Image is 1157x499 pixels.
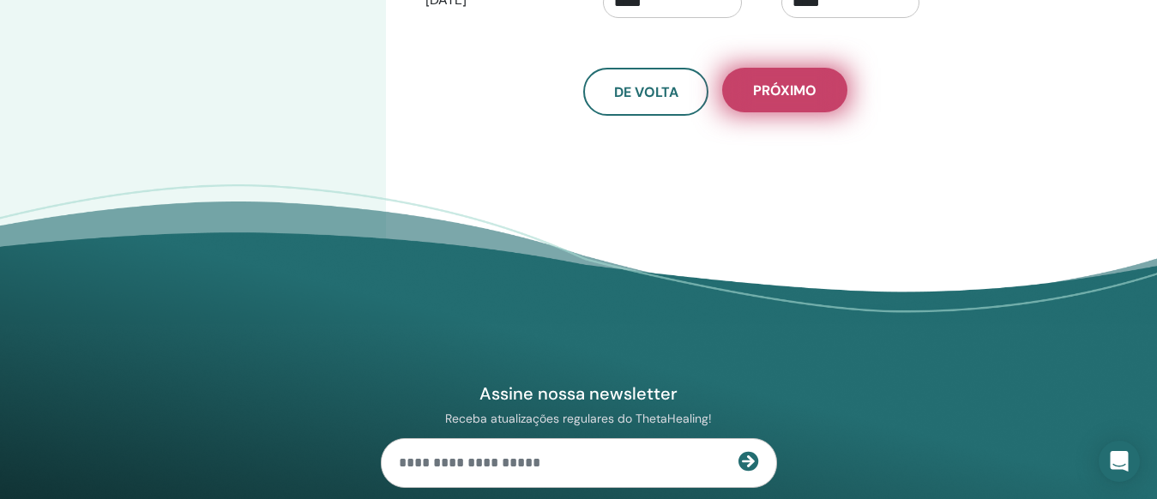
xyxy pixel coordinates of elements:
font: De volta [614,83,678,101]
font: Receba atualizações regulares do ThetaHealing! [445,411,712,426]
button: De volta [583,68,708,116]
font: Próximo [753,81,817,99]
button: Próximo [722,68,847,112]
div: Abra o Intercom Messenger [1099,441,1140,482]
font: Assine nossa newsletter [479,382,678,405]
